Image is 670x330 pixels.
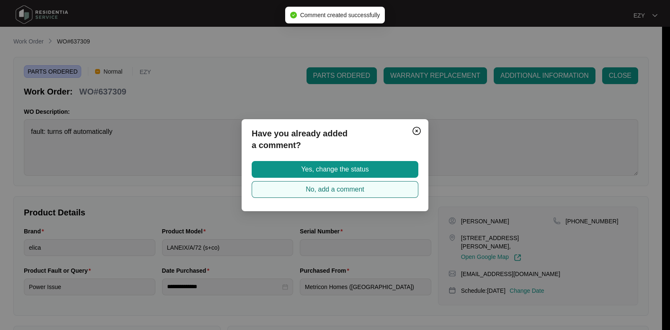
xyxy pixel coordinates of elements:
p: a comment? [252,139,418,151]
span: Comment created successfully [300,12,380,18]
span: check-circle [290,12,297,18]
span: Yes, change the status [301,164,368,174]
span: No, add a comment [306,184,364,194]
img: closeCircle [412,126,422,136]
p: Have you already added [252,128,418,139]
button: No, add a comment [252,181,418,198]
button: Close [410,124,423,138]
button: Yes, change the status [252,161,418,178]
